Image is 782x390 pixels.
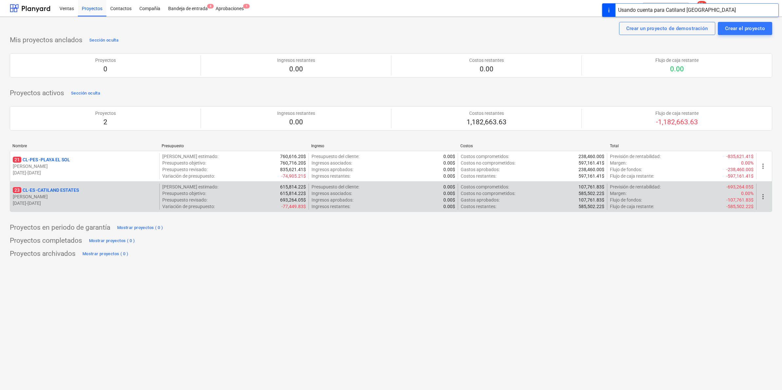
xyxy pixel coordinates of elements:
[89,237,135,245] div: Mostrar proyectos ( 0 )
[759,193,767,201] span: more_vert
[467,118,507,127] p: 1,182,663.63
[10,249,76,258] p: Proyectos archivados
[13,187,79,193] p: CL-ES - CATILAND ESTATES
[726,184,754,190] p: -693,264.05$
[443,166,455,173] p: 0.00$
[749,359,782,390] div: Widget de chat
[443,153,455,160] p: 0.00$
[10,236,82,245] p: Proyectos completados
[311,144,455,148] div: Ingreso
[277,57,315,63] p: Ingresos restantes
[69,88,102,98] button: Sección oculta
[13,163,157,169] p: [PERSON_NAME]
[578,184,604,190] p: 107,761.83$
[469,65,504,74] p: 0.00
[87,236,137,246] button: Mostrar proyectos ( 0 )
[718,22,772,35] button: Crear el proyecto
[461,166,500,173] p: Gastos aprobados :
[243,4,250,9] span: 1
[655,57,699,63] p: Flujo de caja restante
[460,144,604,148] div: Costos
[13,156,70,163] p: CL-PES - PLAYA EL SOL
[10,36,82,45] p: Mis proyectos anclados
[578,190,604,197] p: 585,502.22$
[461,190,515,197] p: Costos no comprometidos :
[95,65,116,74] p: 0
[280,184,306,190] p: 615,814.22$
[162,184,218,190] p: [PERSON_NAME] estimado :
[443,190,455,197] p: 0.00$
[13,169,157,176] p: [DATE] - [DATE]
[461,153,509,160] p: Costos comprometidos :
[578,203,604,210] p: 585,502.22$
[280,197,306,203] p: 693,264.05$
[95,57,116,63] p: Proyectos
[89,37,118,44] div: Sección oculta
[311,153,359,160] p: Presupuesto del cliente :
[610,144,754,148] div: Total
[461,197,500,203] p: Gastos aprobados :
[280,190,306,197] p: 615,814.22$
[117,224,163,232] div: Mostrar proyectos ( 0 )
[13,156,157,176] div: 21CL-PES -PLAYA EL SOL[PERSON_NAME][DATE]-[DATE]
[618,6,736,14] div: Usando cuenta para Catiland [GEOGRAPHIC_DATA]
[443,197,455,203] p: 0.00$
[95,110,116,116] p: Proyectos
[726,197,754,203] p: -107,761.83$
[162,160,206,166] p: Presupuesto objetivo :
[749,359,782,390] iframe: Chat Widget
[726,203,754,210] p: -585,502.22$
[578,166,604,173] p: 238,460.00$
[461,160,515,166] p: Costos no comprometidos :
[277,110,315,116] p: Ingresos restantes
[71,90,100,97] div: Sección oculta
[280,166,306,173] p: 835,621.41$
[443,184,455,190] p: 0.00$
[578,173,604,179] p: 597,161.41$
[277,65,315,74] p: 0.00
[311,160,352,166] p: Ingresos asociados :
[116,222,165,233] button: Mostrar proyectos ( 0 )
[88,35,120,45] button: Sección oculta
[207,4,214,9] span: 8
[10,89,64,98] p: Proyectos activos
[82,250,129,258] div: Mostrar proyectos ( 0 )
[610,190,627,197] p: Margen :
[13,157,21,163] span: 21
[311,203,350,210] p: Ingresos restantes :
[741,190,754,197] p: 0.00%
[162,203,215,210] p: Variación de presupuesto :
[311,173,350,179] p: Ingresos restantes :
[281,173,306,179] p: -74,905.21$
[610,173,654,179] p: Flujo de caja restante :
[725,24,765,33] div: Crear el proyecto
[443,160,455,166] p: 0.00$
[655,110,699,116] p: Flujo de caja restante
[610,153,661,160] p: Previsión de rentabilidad :
[610,166,642,173] p: Flujo de fondos :
[13,200,157,206] p: [DATE] - [DATE]
[311,197,353,203] p: Ingresos aprobados :
[280,160,306,166] p: 760,716.20$
[311,190,352,197] p: Ingresos asociados :
[655,118,699,127] p: -1,182,663.63
[281,203,306,210] p: -77,449.83$
[610,197,642,203] p: Flujo de fondos :
[610,203,654,210] p: Flujo de caja restante :
[610,160,627,166] p: Margen :
[311,184,359,190] p: Presupuesto del cliente :
[162,173,215,179] p: Variación de presupuesto :
[81,249,130,259] button: Mostrar proyectos ( 0 )
[619,22,715,35] button: Crear un proyecto de demostración
[443,173,455,179] p: 0.00$
[10,223,110,232] p: Proyectos en periodo de garantía
[95,118,116,127] p: 2
[162,190,206,197] p: Presupuesto objetivo :
[626,24,708,33] div: Crear un proyecto de demostración
[277,118,315,127] p: 0.00
[726,153,754,160] p: -835,621.41$
[467,110,507,116] p: Costos restantes
[12,144,156,148] div: Nombre
[741,160,754,166] p: 0.00%
[578,197,604,203] p: 107,761.83$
